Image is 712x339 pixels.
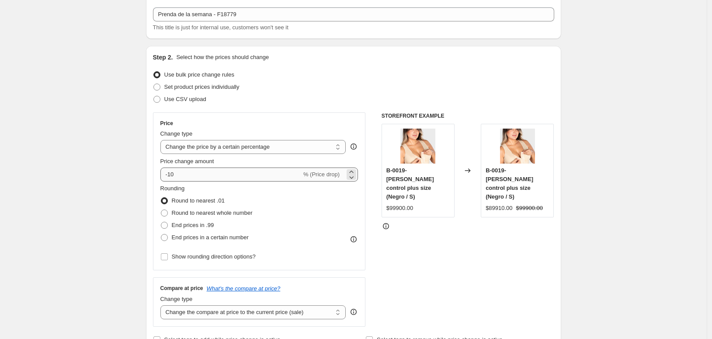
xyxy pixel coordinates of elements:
[386,167,434,200] span: B-0019- [PERSON_NAME] control plus size (Negro / S)
[160,168,302,182] input: -15
[386,204,413,213] div: $99900.00
[164,84,240,90] span: Set product prices individually
[160,185,185,192] span: Rounding
[164,96,206,102] span: Use CSV upload
[303,171,340,178] span: % (Price drop)
[153,53,173,62] h2: Step 2.
[172,222,214,228] span: End prices in .99
[160,120,173,127] h3: Price
[160,285,203,292] h3: Compare at price
[172,197,225,204] span: Round to nearest .01
[207,285,281,292] button: What's the compare at price?
[176,53,269,62] p: Select how the prices should change
[400,129,435,164] img: 03_8470453c-c607-4707-b0b3-72fab59912e3_80x.jpg
[172,234,249,241] span: End prices in a certain number
[153,24,288,31] span: This title is just for internal use, customers won't see it
[160,296,193,302] span: Change type
[172,210,253,216] span: Round to nearest whole number
[382,112,554,119] h6: STOREFRONT EXAMPLE
[349,308,358,316] div: help
[516,204,543,213] strike: $99900.00
[486,167,533,200] span: B-0019- [PERSON_NAME] control plus size (Negro / S)
[160,158,214,164] span: Price change amount
[153,7,554,21] input: 30% off holiday sale
[486,204,512,213] div: $89910.00
[172,253,256,260] span: Show rounding direction options?
[349,142,358,151] div: help
[160,130,193,137] span: Change type
[500,129,535,164] img: 03_8470453c-c607-4707-b0b3-72fab59912e3_80x.jpg
[164,71,234,78] span: Use bulk price change rules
